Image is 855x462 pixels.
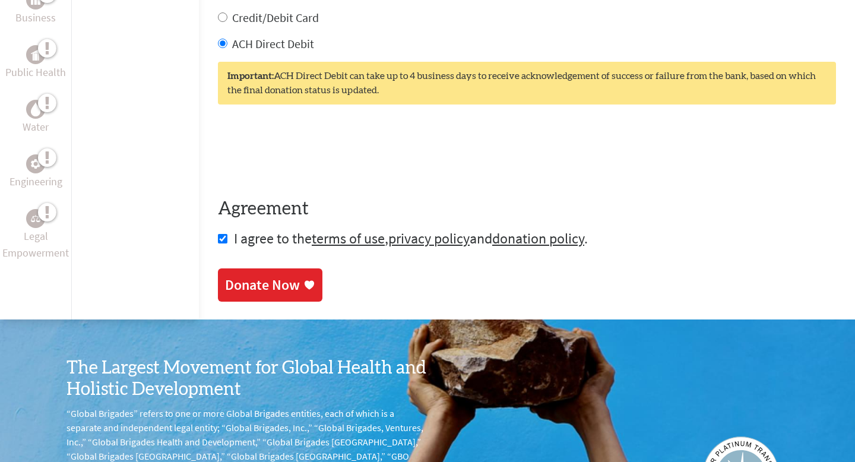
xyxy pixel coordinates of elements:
[388,229,470,248] a: privacy policy
[2,228,69,261] p: Legal Empowerment
[218,268,322,302] a: Donate Now
[26,209,45,228] div: Legal Empowerment
[31,215,40,222] img: Legal Empowerment
[232,10,319,25] label: Credit/Debit Card
[492,229,584,248] a: donation policy
[232,36,314,51] label: ACH Direct Debit
[9,154,62,190] a: EngineeringEngineering
[26,154,45,173] div: Engineering
[15,10,56,26] p: Business
[26,100,45,119] div: Water
[312,229,385,248] a: terms of use
[31,49,40,61] img: Public Health
[9,173,62,190] p: Engineering
[23,119,49,135] p: Water
[234,229,588,248] span: I agree to the , and .
[31,103,40,116] img: Water
[5,45,66,81] a: Public HealthPublic Health
[26,45,45,64] div: Public Health
[23,100,49,135] a: WaterWater
[218,62,836,105] div: ACH Direct Debit can take up to 4 business days to receive acknowledgement of success or failure ...
[218,128,398,175] iframe: reCAPTCHA
[31,159,40,169] img: Engineering
[2,209,69,261] a: Legal EmpowermentLegal Empowerment
[225,276,300,295] div: Donate Now
[5,64,66,81] p: Public Health
[218,198,836,220] h4: Agreement
[227,71,274,81] strong: Important:
[66,357,427,400] h3: The Largest Movement for Global Health and Holistic Development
